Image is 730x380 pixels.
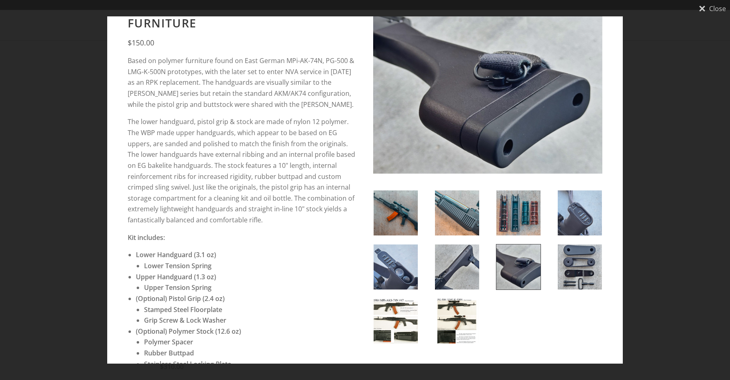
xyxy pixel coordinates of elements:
[373,2,602,174] img: East German AK-74 Prototype Furniture
[709,5,726,12] span: Close
[374,244,418,290] img: East German AK-74 Prototype Furniture
[558,190,602,235] img: East German AK-74 Prototype Furniture
[136,250,216,259] strong: Lower Handguard (3.1 oz)
[136,272,216,281] strong: Upper Handguard (1.3 oz)
[144,348,194,357] strong: Rubber Buttpad
[374,299,418,344] img: East German AK-74 Prototype Furniture
[144,305,222,314] strong: Stamped Steel Floorplate
[128,55,357,110] p: Based on polymer furniture found on East German MPi-AK-74N, PG-500 & LMG-K-500N prototypes, with ...
[144,261,212,270] strong: Lower Tension Spring
[144,360,231,369] strong: Stainless Steel Locking Plate
[128,116,357,225] p: The lower handguard, pistol grip & stock are made of nylon 12 polymer. The WBP made upper handgua...
[136,294,225,303] strong: (Optional) Pistol Grip (2.4 oz)
[128,233,165,242] strong: Kit includes:
[144,316,226,325] strong: Grip Screw & Lock Washer
[374,190,418,235] img: East German AK-74 Prototype Furniture
[128,38,154,47] span: $150.00
[558,244,602,290] img: East German AK-74 Prototype Furniture
[144,337,193,346] strong: Polymer Spacer
[144,283,212,292] strong: Upper Tension Spring
[435,190,479,235] img: East German AK-74 Prototype Furniture
[496,244,541,290] img: East German AK-74 Prototype Furniture
[136,327,241,336] strong: (Optional) Polymer Stock (12.6 oz)
[128,2,357,30] h2: East German AK-74 Prototype Furniture
[435,299,479,344] img: East German AK-74 Prototype Furniture
[435,244,479,290] img: East German AK-74 Prototype Furniture
[496,190,541,235] img: East German AK-74 Prototype Furniture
